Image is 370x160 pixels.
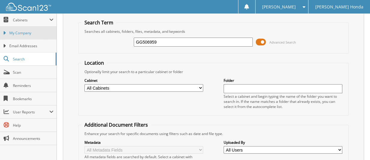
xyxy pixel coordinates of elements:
div: Select a cabinet and begin typing the name of the folder you want to search in. If the name match... [224,94,342,109]
span: User Reports [13,109,49,115]
iframe: Chat Widget [340,131,370,160]
label: Uploaded By [224,140,342,145]
span: Help [13,123,54,128]
span: Reminders [13,83,54,88]
label: Folder [224,78,342,83]
div: Enhance your search for specific documents using filters such as date and file type. [81,131,345,136]
label: Metadata [84,140,203,145]
span: Search [13,57,53,62]
span: Cabinets [13,17,49,23]
div: Optionally limit your search to a particular cabinet or folder [81,69,345,74]
span: Announcements [13,136,54,141]
span: Email Addresses [9,43,54,49]
img: scan123-logo-white.svg [6,3,51,11]
span: Scan [13,70,54,75]
legend: Search Term [81,19,116,26]
span: [PERSON_NAME] [262,5,296,9]
span: Advanced Search [269,40,296,45]
legend: Additional Document Filters [81,122,151,128]
label: Cabinet [84,78,203,83]
span: My Company [9,30,54,36]
legend: Location [81,60,107,66]
span: Bookmarks [13,96,54,101]
span: [PERSON_NAME] Honda [315,5,363,9]
div: Searches all cabinets, folders, files, metadata, and keywords [81,29,345,34]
